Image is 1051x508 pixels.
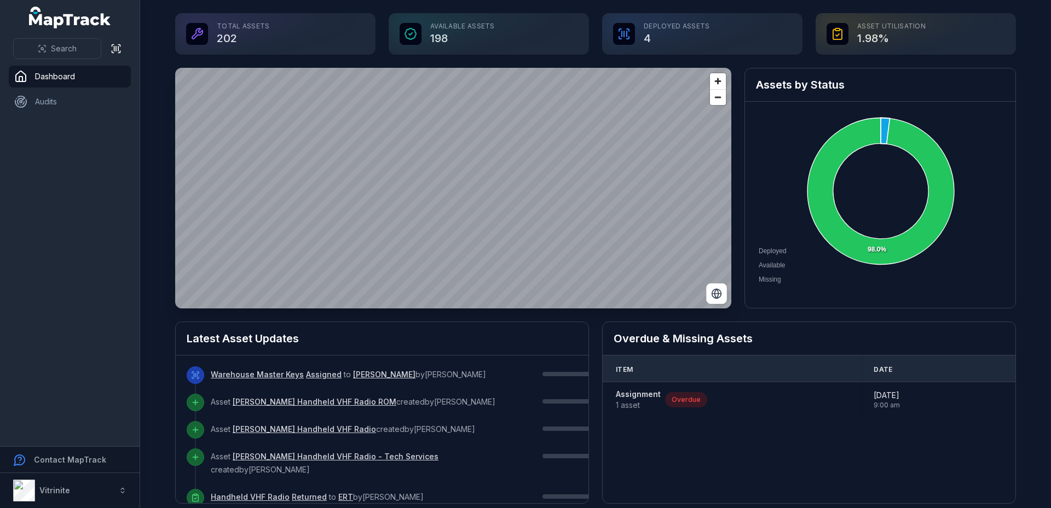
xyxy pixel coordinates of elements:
[211,370,486,379] span: to by [PERSON_NAME]
[175,68,731,308] canvas: Map
[710,73,726,89] button: Zoom in
[211,492,290,503] a: Handheld VHF Radio
[292,492,327,503] a: Returned
[616,365,633,374] span: Item
[34,455,106,464] strong: Contact MapTrack
[874,390,900,410] time: 7/14/2025, 9:00:00 AM
[616,400,661,411] span: 1 asset
[665,392,707,407] div: Overdue
[211,369,304,380] a: Warehouse Master Keys
[13,38,101,59] button: Search
[39,486,70,495] strong: Vitrinite
[233,424,376,435] a: [PERSON_NAME] Handheld VHF Radio
[233,396,396,407] a: [PERSON_NAME] Handheld VHF Radio ROM
[616,389,661,411] a: Assignment1 asset
[306,369,342,380] a: Assigned
[759,247,787,255] span: Deployed
[51,43,77,54] span: Search
[233,451,438,462] a: [PERSON_NAME] Handheld VHF Radio - Tech Services
[9,66,131,87] a: Dashboard
[874,365,892,374] span: Date
[338,492,353,503] a: ERT
[187,331,578,346] h2: Latest Asset Updates
[614,331,1004,346] h2: Overdue & Missing Assets
[759,261,785,269] span: Available
[211,424,475,434] span: Asset created by [PERSON_NAME]
[706,283,727,304] button: Switch to Satellite View
[874,390,900,401] span: [DATE]
[29,7,111,28] a: MapTrack
[211,452,438,474] span: Asset created by [PERSON_NAME]
[616,389,661,400] strong: Assignment
[756,77,1004,92] h2: Assets by Status
[874,401,900,410] span: 9:00 am
[353,369,415,380] a: [PERSON_NAME]
[211,492,424,501] span: to by [PERSON_NAME]
[9,91,131,113] a: Audits
[211,397,495,406] span: Asset created by [PERSON_NAME]
[710,89,726,105] button: Zoom out
[759,276,781,283] span: Missing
